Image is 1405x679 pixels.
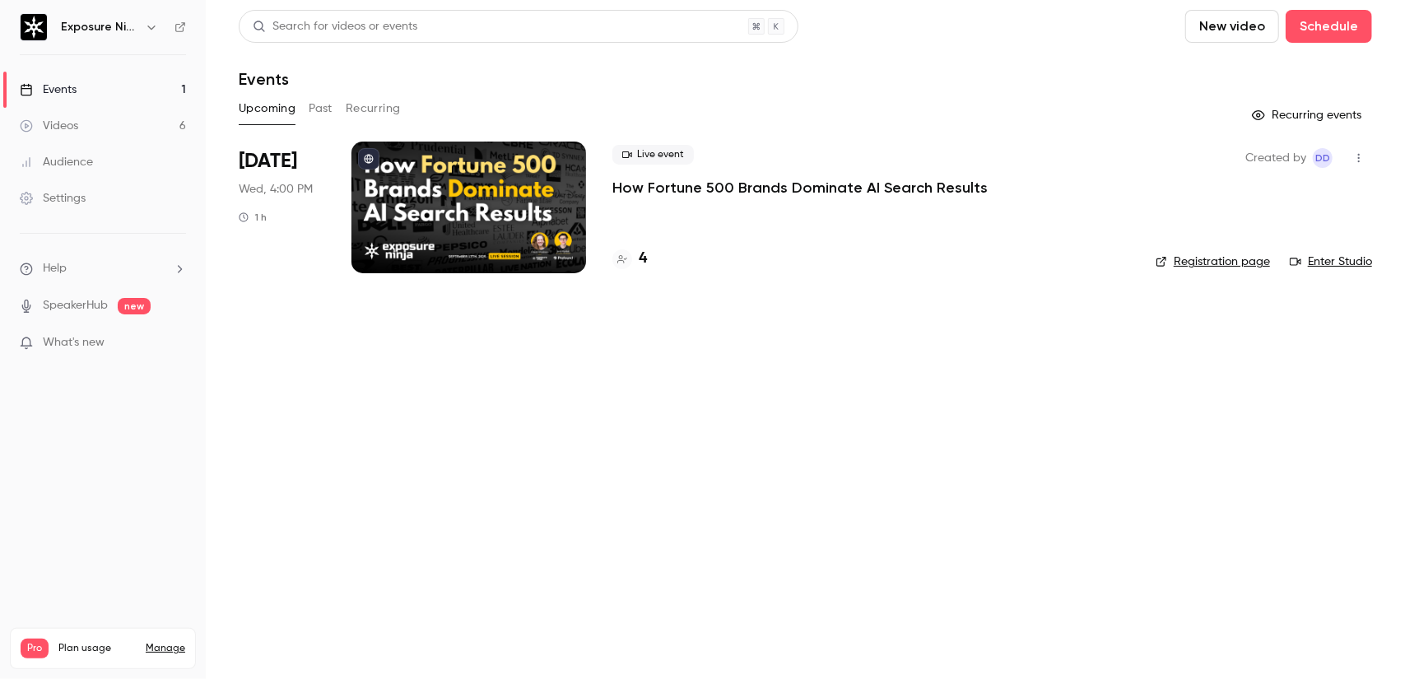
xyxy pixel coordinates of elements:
[118,298,151,314] span: new
[239,69,289,89] h1: Events
[309,95,333,122] button: Past
[612,145,694,165] span: Live event
[20,118,78,134] div: Videos
[21,14,47,40] img: Exposure Ninja
[58,642,136,655] span: Plan usage
[20,260,186,277] li: help-dropdown-opener
[253,18,417,35] div: Search for videos or events
[43,334,105,351] span: What's new
[1156,253,1270,270] a: Registration page
[20,81,77,98] div: Events
[1313,148,1333,168] span: Dale Davies
[346,95,401,122] button: Recurring
[1290,253,1372,270] a: Enter Studio
[1185,10,1279,43] button: New video
[20,154,93,170] div: Audience
[20,190,86,207] div: Settings
[61,19,138,35] h6: Exposure Ninja
[239,211,267,224] div: 1 h
[146,642,185,655] a: Manage
[1286,10,1372,43] button: Schedule
[239,142,325,273] div: Sep 17 Wed, 4:00 PM (Europe/London)
[21,639,49,658] span: Pro
[43,260,67,277] span: Help
[1244,102,1372,128] button: Recurring events
[239,148,297,174] span: [DATE]
[43,297,108,314] a: SpeakerHub
[612,248,647,270] a: 4
[239,95,295,122] button: Upcoming
[1245,148,1306,168] span: Created by
[639,248,647,270] h4: 4
[239,181,313,198] span: Wed, 4:00 PM
[1315,148,1330,168] span: DD
[612,178,988,198] a: How Fortune 500 Brands Dominate AI Search Results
